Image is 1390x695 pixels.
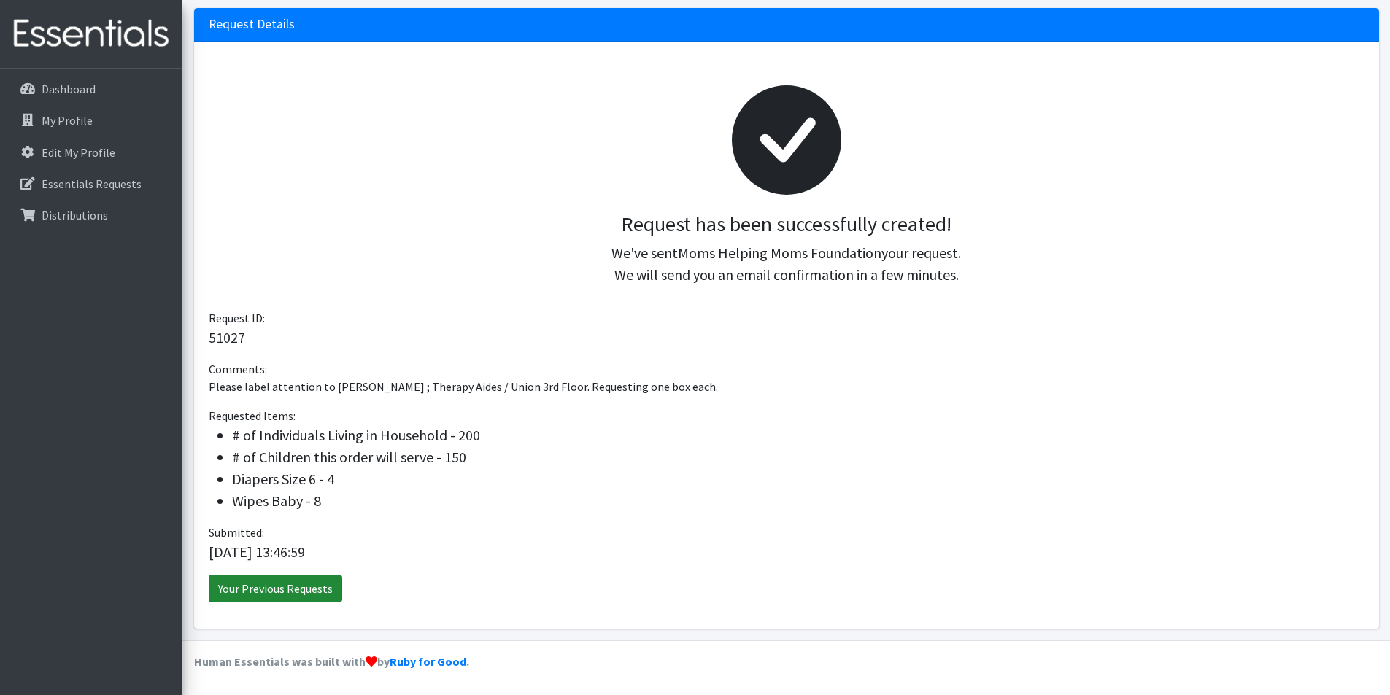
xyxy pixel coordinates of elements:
a: My Profile [6,106,177,135]
strong: Human Essentials was built with by . [194,654,469,669]
p: Distributions [42,208,108,222]
li: # of Children this order will serve - 150 [232,446,1364,468]
a: Distributions [6,201,177,230]
li: # of Individuals Living in Household - 200 [232,424,1364,446]
li: Diapers Size 6 - 4 [232,468,1364,490]
a: Essentials Requests [6,169,177,198]
a: Your Previous Requests [209,575,342,602]
a: Dashboard [6,74,177,104]
img: HumanEssentials [6,9,177,58]
p: My Profile [42,113,93,128]
span: Request ID: [209,311,265,325]
span: Comments: [209,362,267,376]
a: Ruby for Good [390,654,466,669]
p: Please label attention to [PERSON_NAME] ; Therapy Aides / Union 3rd Floor. Requesting one box each. [209,378,1364,395]
a: Edit My Profile [6,138,177,167]
h3: Request has been successfully created! [220,212,1353,237]
span: Moms Helping Moms Foundation [678,244,881,262]
span: Submitted: [209,525,264,540]
p: [DATE] 13:46:59 [209,541,1364,563]
p: Edit My Profile [42,145,115,160]
span: Requested Items: [209,408,296,423]
p: Dashboard [42,82,96,96]
li: Wipes Baby - 8 [232,490,1364,512]
p: Essentials Requests [42,176,142,191]
p: We've sent your request. We will send you an email confirmation in a few minutes. [220,242,1353,286]
h3: Request Details [209,17,295,32]
p: 51027 [209,327,1364,349]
